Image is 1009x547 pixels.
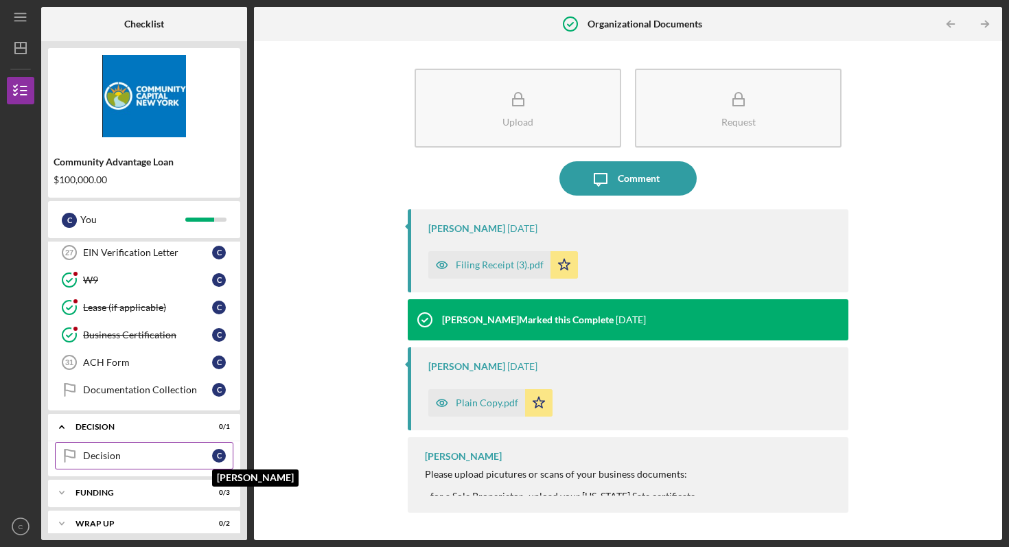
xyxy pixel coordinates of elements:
[54,174,235,185] div: $100,000.00
[212,328,226,342] div: C
[65,248,73,257] tspan: 27
[502,117,533,127] div: Upload
[425,451,502,462] div: [PERSON_NAME]
[55,239,233,266] a: 27EIN Verification Letter C
[83,329,212,340] div: Business Certification
[212,356,226,369] div: C
[124,19,164,30] b: Checklist
[507,223,537,234] time: 2025-09-18 13:49
[83,275,212,286] div: W9
[55,376,233,404] a: Documentation Collection C
[205,423,230,431] div: 0 / 1
[7,513,34,540] button: C
[212,383,226,397] div: C
[83,302,212,313] div: Lease (if applicable)
[48,55,240,137] img: Product logo
[616,314,646,325] time: 2025-09-18 13:48
[212,273,226,287] div: C
[428,251,578,279] button: Filing Receipt (3).pdf
[55,266,233,294] a: W9 C
[205,489,230,497] div: 0 / 3
[588,19,702,30] b: Organizational Documents
[212,301,226,314] div: C
[62,213,77,228] div: C
[212,449,226,463] div: C
[428,389,553,417] button: Plain Copy.pdf
[76,423,196,431] div: Decision
[456,259,544,270] div: Filing Receipt (3).pdf
[83,247,212,258] div: EIN Verification Letter
[80,208,185,231] div: You
[83,357,212,368] div: ACH Form
[635,69,842,148] button: Request
[83,450,212,461] div: Decision
[456,397,518,408] div: Plain Copy.pdf
[65,358,73,366] tspan: 31
[212,246,226,259] div: C
[55,349,233,376] a: 31ACH Form C
[76,520,196,528] div: Wrap up
[428,223,505,234] div: [PERSON_NAME]
[428,361,505,372] div: [PERSON_NAME]
[54,156,235,167] div: Community Advantage Loan
[507,361,537,372] time: 2025-09-18 13:48
[559,161,697,196] button: Comment
[83,384,212,395] div: Documentation Collection
[205,520,230,528] div: 0 / 2
[19,523,23,531] text: C
[442,314,614,325] div: [PERSON_NAME] Marked this Complete
[721,117,756,127] div: Request
[55,321,233,349] a: Business Certification C
[55,294,233,321] a: Lease (if applicable) C
[55,442,233,469] a: Decision C[PERSON_NAME]
[415,69,621,148] button: Upload
[76,489,196,497] div: Funding
[618,161,660,196] div: Comment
